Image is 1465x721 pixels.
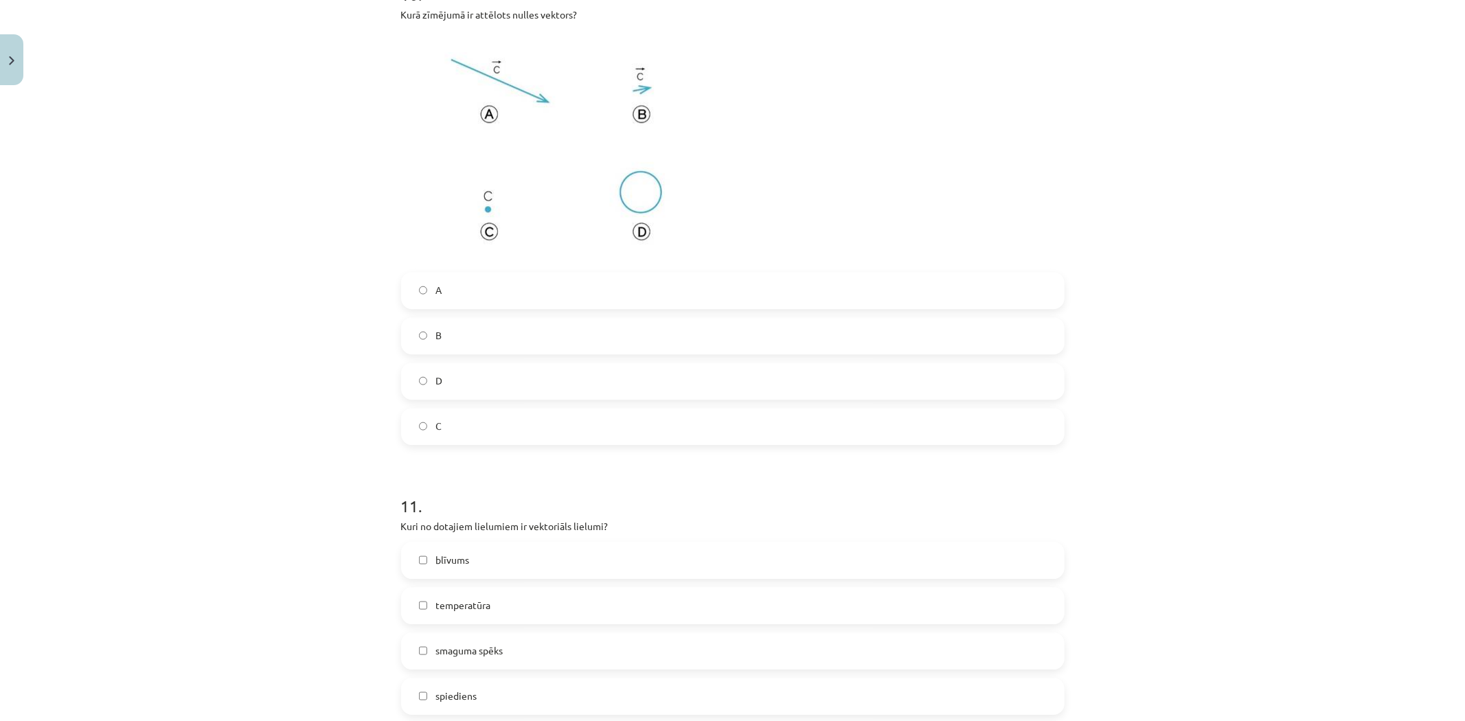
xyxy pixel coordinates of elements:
span: spiediens [435,689,477,703]
span: smaguma spēks [435,643,503,658]
input: temperatūra [419,601,428,610]
input: A [419,286,428,295]
input: B [419,331,428,340]
h1: 11 . [401,472,1065,515]
input: smaguma spēks [419,646,428,655]
span: D [435,374,442,388]
input: blīvums [419,556,428,564]
span: blīvums [435,553,469,567]
span: C [435,419,442,433]
span: temperatūra [435,598,490,613]
img: icon-close-lesson-0947bae3869378f0d4975bcd49f059093ad1ed9edebbc8119c70593378902aed.svg [9,56,14,65]
input: spiediens [419,691,428,700]
p: Kuri no dotajiem lielumiem ir vektoriāls lielumi? [401,519,1065,534]
span: B [435,328,442,343]
input: D [419,376,428,385]
p: Kurā zīmējumā ir attēlots nulles vektors? [401,8,1065,22]
span: A [435,283,442,297]
input: C [419,422,428,431]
